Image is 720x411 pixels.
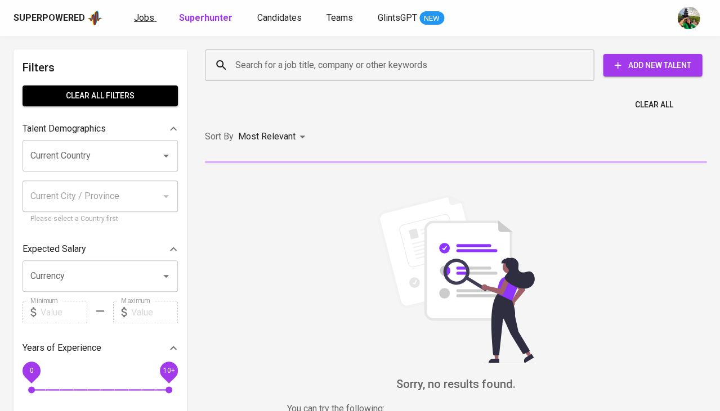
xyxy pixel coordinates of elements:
[205,375,706,393] h6: Sorry, no results found.
[257,12,302,23] span: Candidates
[14,12,85,25] div: Superpowered
[327,11,355,25] a: Teams
[677,7,700,29] img: eva@glints.com
[158,148,174,164] button: Open
[23,242,86,256] p: Expected Salary
[23,58,178,76] h6: Filters
[134,12,154,23] span: Jobs
[23,122,106,136] p: Talent Demographics
[32,89,169,103] span: Clear All filters
[23,118,178,140] div: Talent Demographics
[419,13,444,24] span: NEW
[179,11,235,25] a: Superhunter
[603,54,702,76] button: Add New Talent
[29,367,33,374] span: 0
[163,367,175,374] span: 10+
[23,238,178,260] div: Expected Salary
[612,58,693,73] span: Add New Talent
[30,214,170,225] p: Please select a Country first
[41,301,87,323] input: Value
[630,94,677,115] button: Clear All
[87,10,102,26] img: app logo
[23,341,101,355] p: Years of Experience
[23,337,178,359] div: Years of Experience
[14,10,102,26] a: Superpoweredapp logo
[158,268,174,284] button: Open
[131,301,178,323] input: Value
[327,12,353,23] span: Teams
[134,11,156,25] a: Jobs
[257,11,304,25] a: Candidates
[179,12,232,23] b: Superhunter
[238,127,309,147] div: Most Relevant
[634,98,673,112] span: Clear All
[372,195,540,363] img: file_searching.svg
[238,130,296,143] p: Most Relevant
[23,85,178,106] button: Clear All filters
[378,12,417,23] span: GlintsGPT
[378,11,444,25] a: GlintsGPT NEW
[205,130,234,143] p: Sort By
